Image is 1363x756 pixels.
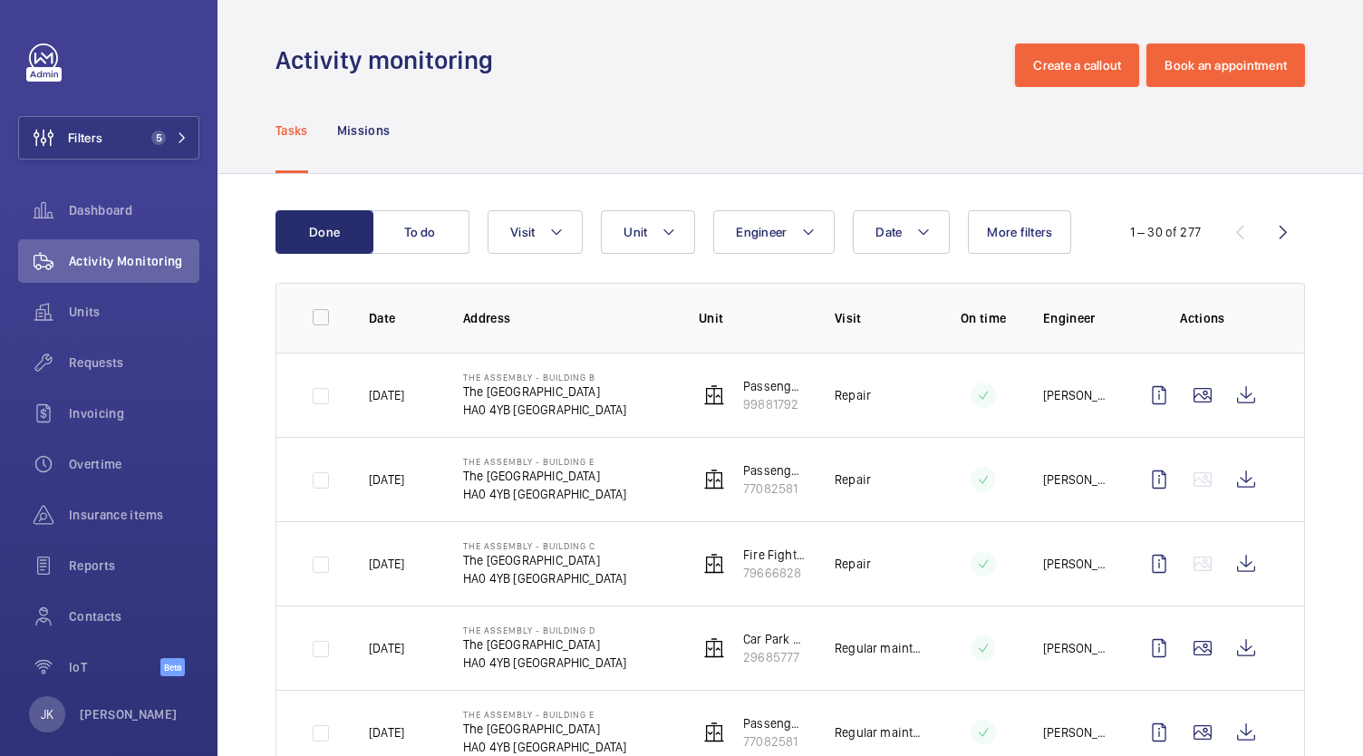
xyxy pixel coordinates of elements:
[69,506,199,524] span: Insurance items
[1130,223,1201,241] div: 1 – 30 of 277
[463,635,627,654] p: The [GEOGRAPHIC_DATA]
[463,720,627,738] p: The [GEOGRAPHIC_DATA]
[835,639,923,657] p: Regular maintenance
[68,129,102,147] span: Filters
[463,309,670,327] p: Address
[835,723,923,741] p: Regular maintenance
[743,648,806,666] p: 29685777
[743,377,806,395] p: Passenger Lift 2
[743,630,806,648] p: Car Park Lift
[463,467,627,485] p: The [GEOGRAPHIC_DATA]
[275,44,504,77] h1: Activity monitoring
[463,401,627,419] p: HA0 4YB [GEOGRAPHIC_DATA]
[703,553,725,575] img: elevator.svg
[463,569,627,587] p: HA0 4YB [GEOGRAPHIC_DATA]
[743,461,806,480] p: Passenger Lift 1
[275,210,373,254] button: Done
[703,384,725,406] img: elevator.svg
[835,555,871,573] p: Repair
[1043,555,1108,573] p: [PERSON_NAME]
[463,372,627,383] p: The Assembly - Building B
[69,455,199,473] span: Overtime
[1146,44,1305,87] button: Book an appointment
[743,395,806,413] p: 99881792
[703,637,725,659] img: elevator.svg
[463,540,627,551] p: The Assembly - Building C
[601,210,695,254] button: Unit
[713,210,835,254] button: Engineer
[1043,386,1108,404] p: [PERSON_NAME]
[463,625,627,635] p: The Assembly - Building D
[623,225,647,239] span: Unit
[987,225,1052,239] span: More filters
[69,557,199,575] span: Reports
[835,470,871,489] p: Repair
[160,658,185,676] span: Beta
[835,386,871,404] p: Repair
[743,732,806,751] p: 77082581
[369,386,404,404] p: [DATE]
[488,210,583,254] button: Visit
[699,309,806,327] p: Unit
[69,303,199,321] span: Units
[18,116,199,160] button: Filters5
[463,738,627,756] p: HA0 4YB [GEOGRAPHIC_DATA]
[337,121,391,140] p: Missions
[1043,470,1108,489] p: [PERSON_NAME]
[41,705,53,723] p: JK
[275,121,308,140] p: Tasks
[743,480,806,498] p: 77082581
[69,607,199,625] span: Contacts
[369,723,404,741] p: [DATE]
[463,485,627,503] p: HA0 4YB [GEOGRAPHIC_DATA]
[463,456,627,467] p: The Assembly - Building E
[369,555,404,573] p: [DATE]
[463,551,627,569] p: The [GEOGRAPHIC_DATA]
[1137,309,1268,327] p: Actions
[743,564,806,582] p: 79666828
[510,225,535,239] span: Visit
[372,210,469,254] button: To do
[835,309,923,327] p: Visit
[69,404,199,422] span: Invoicing
[69,252,199,270] span: Activity Monitoring
[736,225,787,239] span: Engineer
[1015,44,1139,87] button: Create a callout
[703,722,725,743] img: elevator.svg
[463,383,627,401] p: The [GEOGRAPHIC_DATA]
[1043,639,1108,657] p: [PERSON_NAME]
[743,546,806,564] p: Fire Fighting Lift 2
[743,714,806,732] p: Passenger Lift 1
[703,469,725,490] img: elevator.svg
[369,309,434,327] p: Date
[151,131,166,145] span: 5
[968,210,1071,254] button: More filters
[369,639,404,657] p: [DATE]
[69,201,199,219] span: Dashboard
[80,705,178,723] p: [PERSON_NAME]
[853,210,950,254] button: Date
[1043,723,1108,741] p: [PERSON_NAME]
[369,470,404,489] p: [DATE]
[69,354,199,372] span: Requests
[463,654,627,672] p: HA0 4YB [GEOGRAPHIC_DATA]
[69,658,160,676] span: IoT
[952,309,1014,327] p: On time
[875,225,902,239] span: Date
[1043,309,1108,327] p: Engineer
[463,709,627,720] p: The Assembly - Building E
